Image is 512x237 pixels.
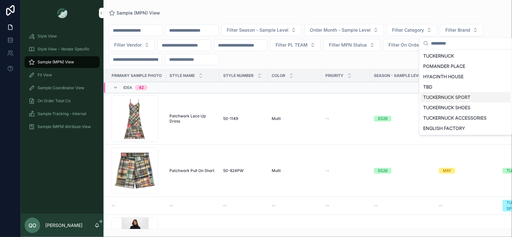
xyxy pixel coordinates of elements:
[25,82,100,94] a: Sample Coordinator View
[169,113,215,124] a: Patchwork Lace Up Dress
[419,49,512,135] div: Suggestions
[223,168,244,173] span: 50-824PW
[227,27,289,33] span: Filter Season - Sample Level
[329,42,367,48] span: Filter MPN Status
[443,168,451,174] div: MAY
[421,51,511,61] div: TUCKERNUCK
[272,116,281,121] span: Multi
[223,116,238,121] span: 50-1149
[270,39,321,51] button: Select Button
[272,168,318,173] a: Multi
[25,43,100,55] a: Style View - Vendor Specific
[169,168,215,173] a: Patchwork Pull On Short
[57,8,67,18] img: App logo
[304,24,384,36] button: Select Button
[38,59,74,65] span: Sample (MPN) View
[169,168,214,173] span: Patchwork Pull On Short
[25,121,100,133] a: Sample (MPN) Attribute View
[223,203,227,208] span: --
[221,24,302,36] button: Select Button
[109,39,155,51] button: Select Button
[272,203,318,208] a: --
[38,85,84,91] span: Sample Coordinator View
[223,203,264,208] a: --
[325,73,343,78] span: PRIORITY
[169,73,195,78] span: Style Name
[21,26,103,141] div: scrollable content
[272,73,285,78] span: Color
[223,73,254,78] span: Style Number
[383,39,434,51] button: Select Button
[25,56,100,68] a: Sample (MPN) View
[123,85,132,91] span: Idea
[421,113,511,123] div: TUCKERNUCK ACCESSORIES
[325,116,366,121] a: --
[112,73,162,78] span: PRIMARY SAMPLE PHOTO
[272,116,318,121] a: Multi
[109,10,160,16] a: Sample (MPN) View
[421,61,511,71] div: POMANDER PLACE
[325,168,366,173] a: --
[388,42,420,48] span: Filter On Order
[374,168,431,174] a: SS26
[28,221,36,229] span: QO
[112,203,162,208] a: --
[325,203,366,208] a: --
[421,92,511,102] div: TUCKERNUCK SPORT
[38,34,57,39] span: Style View
[378,116,387,122] div: SS26
[223,116,264,121] a: 50-1149
[38,72,52,78] span: Fit View
[325,168,329,173] span: --
[421,82,511,92] div: TBD
[139,85,144,91] div: 42
[38,98,71,103] span: On Order Total Co
[272,168,281,173] span: Multi
[25,108,100,120] a: Sample Tracking - Internal
[25,69,100,81] a: Fit View
[439,203,443,208] span: --
[116,10,160,16] span: Sample (MPN) View
[223,168,264,173] a: 50-824PW
[374,203,431,208] a: --
[439,203,495,208] a: --
[374,73,423,78] span: Season - Sample Level
[114,42,142,48] span: Filter Vendor
[272,203,276,208] span: --
[310,27,371,33] span: Order Month - Sample Level
[38,47,90,52] span: Style View - Vendor Specific
[387,24,437,36] button: Select Button
[112,203,115,208] span: --
[169,203,173,208] span: --
[25,30,100,42] a: Style View
[445,27,470,33] span: Filter Brand
[38,111,86,116] span: Sample Tracking - Internal
[421,71,511,82] div: HYACINTH HOUSE
[325,203,329,208] span: --
[421,102,511,113] div: TUCKERNUCK SHOES
[392,27,424,33] span: Filter Category
[323,39,380,51] button: Select Button
[439,168,495,174] a: MAY
[440,24,484,36] button: Select Button
[421,123,511,134] div: ENGLISH FACTORY
[169,203,215,208] a: --
[374,116,431,122] a: SS26
[378,168,387,174] div: SS26
[374,203,378,208] span: --
[325,116,329,121] span: --
[25,95,100,107] a: On Order Total Co
[45,222,82,229] p: [PERSON_NAME]
[38,124,91,129] span: Sample (MPN) Attribute View
[276,42,308,48] span: Filter PL TEAM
